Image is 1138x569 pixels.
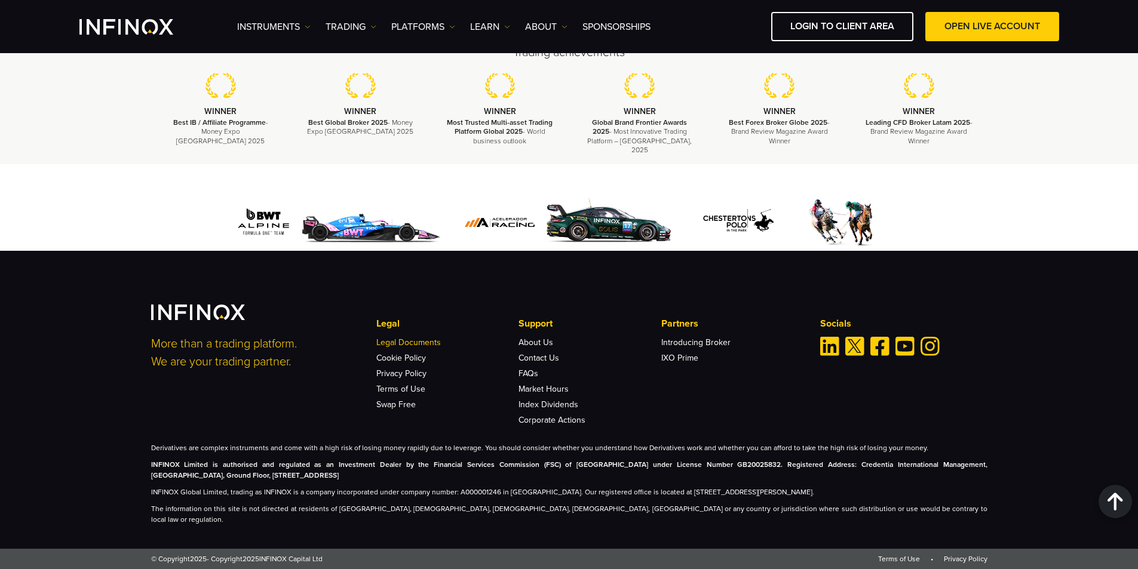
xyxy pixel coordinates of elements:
[624,106,656,116] strong: WINNER
[376,399,416,410] a: Swap Free
[151,487,987,497] p: INFINOX Global Limited, trading as INFINOX is a company incorporated under company number: A00000...
[820,316,987,331] p: Socials
[771,12,913,41] a: LOGIN TO CLIENT AREA
[190,555,207,563] span: 2025
[519,337,553,347] a: About Us
[519,316,661,331] p: Support
[376,368,427,379] a: Privacy Policy
[151,44,987,61] h2: Trading achievements
[878,555,920,563] a: Terms of Use
[661,353,698,363] a: IXO Prime
[845,337,864,356] a: Twitter
[903,106,935,116] strong: WINNER
[391,20,455,34] a: PLATFORMS
[308,118,388,127] strong: Best Global Broker 2025
[519,399,578,410] a: Index Dividends
[922,555,942,563] span: •
[519,368,538,379] a: FAQs
[243,555,259,563] span: 2025
[151,442,987,453] p: Derivatives are complex instruments and come with a high risk of losing money rapidly due to leve...
[344,106,376,116] strong: WINNER
[582,20,651,34] a: SPONSORSHIPS
[519,384,569,394] a: Market Hours
[173,118,266,127] strong: Best IB / Affiliate Programme
[519,353,559,363] a: Contact Us
[376,353,426,363] a: Cookie Policy
[725,118,835,146] p: - Brand Review Magazine Award Winner
[661,337,731,347] a: Introducing Broker
[166,118,276,146] p: - Money Expo [GEOGRAPHIC_DATA] 2025
[866,118,970,127] strong: Leading CFD Broker Latam 2025
[447,118,553,136] strong: Most Trusted Multi-asset Trading Platform Global 2025
[519,415,585,425] a: Corporate Actions
[661,316,803,331] p: Partners
[870,337,889,356] a: Facebook
[305,118,415,136] p: - Money Expo [GEOGRAPHIC_DATA] 2025
[864,118,974,146] p: - Brand Review Magazine Award Winner
[237,20,311,34] a: Instruments
[921,337,940,356] a: Instagram
[585,118,695,155] p: - Most Innovative Trading Platform – [GEOGRAPHIC_DATA], 2025
[763,106,796,116] strong: WINNER
[592,118,687,136] strong: Global Brand Frontier Awards 2025
[470,20,510,34] a: Learn
[944,555,987,563] a: Privacy Policy
[204,106,237,116] strong: WINNER
[326,20,376,34] a: TRADING
[729,118,827,127] strong: Best Forex Broker Globe 2025
[484,106,516,116] strong: WINNER
[79,19,201,35] a: INFINOX Logo
[151,460,987,479] strong: INFINOX Limited is authorised and regulated as an Investment Dealer by the Financial Services Com...
[151,503,987,525] p: The information on this site is not directed at residents of [GEOGRAPHIC_DATA], [DEMOGRAPHIC_DATA...
[820,337,839,356] a: Linkedin
[376,337,441,347] a: Legal Documents
[895,337,915,356] a: Youtube
[525,20,568,34] a: ABOUT
[445,118,555,146] p: - World business outlook
[925,12,1059,41] a: OPEN LIVE ACCOUNT
[151,553,323,564] span: © Copyright - Copyright INFINOX Capital Ltd
[376,316,519,331] p: Legal
[376,384,425,394] a: Terms of Use
[151,335,360,371] p: More than a trading platform. We are your trading partner.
